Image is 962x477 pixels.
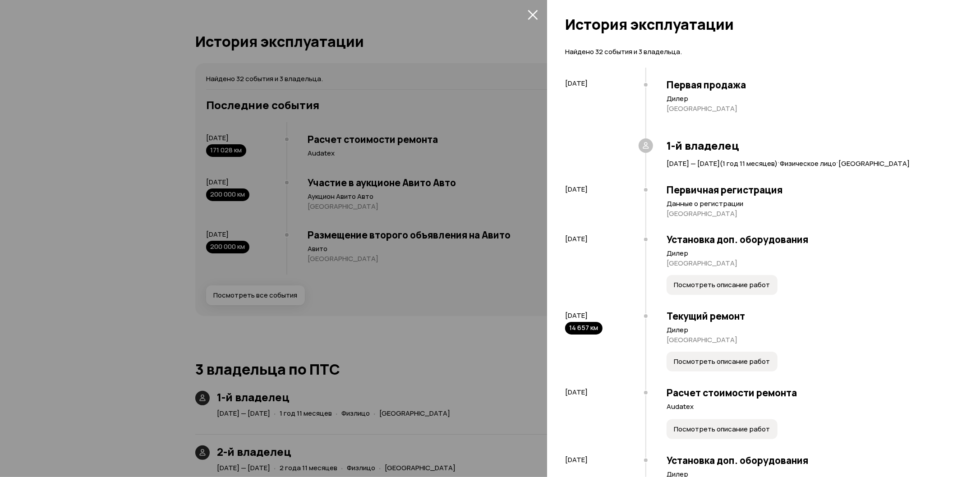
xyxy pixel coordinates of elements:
h3: Первая продажа [667,79,935,91]
span: Посмотреть описание работ [674,425,770,434]
p: Данные о регистрации [667,199,935,208]
span: [DATE] [565,387,588,397]
span: Посмотреть описание работ [674,357,770,366]
h3: 1-й владелец [667,139,935,152]
span: [DATE] [565,311,588,320]
span: [GEOGRAPHIC_DATA] [838,159,910,168]
p: [GEOGRAPHIC_DATA] [667,335,935,344]
span: [DATE] [565,455,588,464]
button: закрыть [525,7,540,22]
p: Дилер [667,94,935,103]
button: Посмотреть описание работ [667,352,778,372]
p: [GEOGRAPHIC_DATA] [667,104,935,113]
span: [DATE] [565,234,588,243]
h3: Первичная регистрация [667,184,935,196]
span: · [778,154,780,169]
p: Дилер [667,326,935,335]
span: [DATE] [565,78,588,88]
p: Audatex [667,402,935,411]
div: 14 657 км [565,322,603,335]
p: Найдено 32 события и 3 владельца. [565,47,935,57]
span: [DATE] — [DATE] ( 1 год 11 месяцев ) [667,159,778,168]
span: · [836,154,838,169]
span: [DATE] [565,184,588,194]
button: Посмотреть описание работ [667,419,778,439]
p: [GEOGRAPHIC_DATA] [667,259,935,268]
span: Физическое лицо [780,159,836,168]
p: [GEOGRAPHIC_DATA] [667,209,935,218]
span: Посмотреть описание работ [674,280,770,289]
h3: Установка доп. оборудования [667,234,935,245]
h3: Текущий ремонт [667,310,935,322]
p: Дилер [667,249,935,258]
h3: Установка доп. оборудования [667,454,935,466]
h3: Расчет стоимости ремонта [667,387,935,399]
button: Посмотреть описание работ [667,275,778,295]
